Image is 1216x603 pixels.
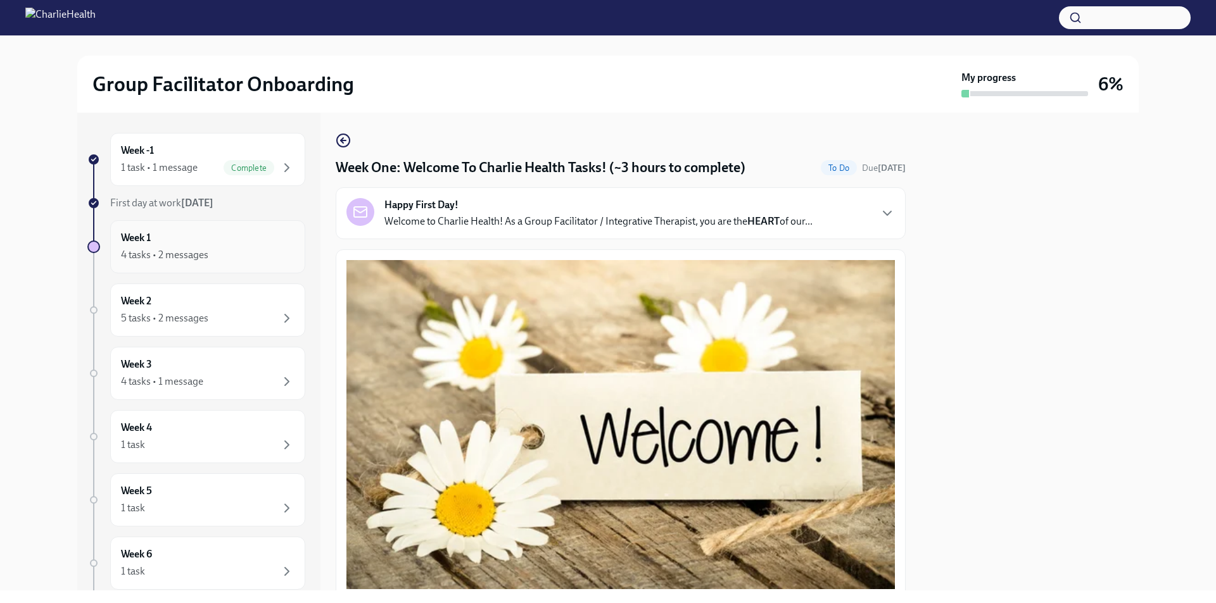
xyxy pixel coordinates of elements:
[384,198,459,212] strong: Happy First Day!
[121,294,151,308] h6: Week 2
[92,71,354,97] h2: Group Facilitator Onboarding
[384,214,813,228] p: Welcome to Charlie Health! As a Group Facilitator / Integrative Therapist, you are the of our...
[87,473,305,526] a: Week 51 task
[121,438,145,452] div: 1 task
[862,162,906,174] span: October 6th, 2025 09:00
[821,163,857,173] span: To Do
[87,220,305,273] a: Week 14 tasks • 2 messages
[878,163,906,173] strong: [DATE]
[121,501,145,515] div: 1 task
[181,197,213,209] strong: [DATE]
[346,260,895,589] button: Zoom image
[121,547,152,561] h6: Week 6
[121,357,152,371] h6: Week 3
[747,215,780,227] strong: HEART
[1098,73,1124,96] h3: 6%
[87,196,305,210] a: First day at work[DATE]
[862,163,906,173] span: Due
[121,375,203,389] div: 4 tasks • 1 message
[336,158,745,177] h4: Week One: Welcome To Charlie Health Tasks! (~3 hours to complete)
[87,133,305,186] a: Week -11 task • 1 messageComplete
[87,347,305,400] a: Week 34 tasks • 1 message
[121,248,208,262] div: 4 tasks • 2 messages
[87,410,305,463] a: Week 41 task
[87,537,305,590] a: Week 61 task
[121,311,208,325] div: 5 tasks • 2 messages
[25,8,96,28] img: CharlieHealth
[121,161,198,175] div: 1 task • 1 message
[110,197,213,209] span: First day at work
[961,71,1016,85] strong: My progress
[121,421,152,435] h6: Week 4
[121,484,152,498] h6: Week 5
[87,283,305,337] a: Week 25 tasks • 2 messages
[121,144,154,158] h6: Week -1
[224,163,274,173] span: Complete
[121,231,151,245] h6: Week 1
[121,564,145,578] div: 1 task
